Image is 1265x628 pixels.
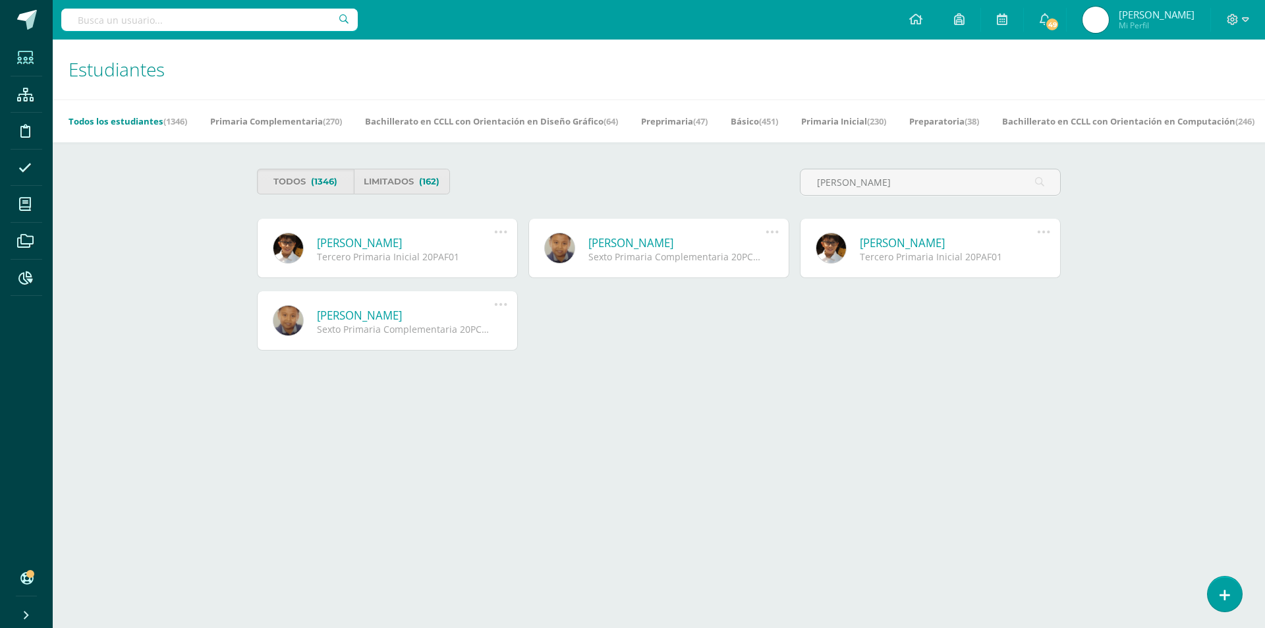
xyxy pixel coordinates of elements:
span: [PERSON_NAME] [1119,8,1195,21]
a: Limitados(162) [354,169,451,194]
a: Preprimaria(47) [641,111,708,132]
a: [PERSON_NAME] [860,235,1037,250]
a: [PERSON_NAME] [317,235,494,250]
input: Busca un usuario... [61,9,358,31]
img: d000ed20f6d9644579c3948aeb2832cc.png [1082,7,1109,33]
span: Estudiantes [69,57,165,82]
a: Bachillerato en CCLL con Orientación en Computación(246) [1002,111,1254,132]
a: Todos(1346) [257,169,354,194]
a: Primaria Inicial(230) [801,111,886,132]
span: (1346) [311,169,337,194]
span: (162) [419,169,439,194]
a: Todos los estudiantes(1346) [69,111,187,132]
div: Sexto Primaria Complementaria 20PCA01 [588,250,766,263]
div: Sexto Primaria Complementaria 20PCA01 [317,323,494,335]
span: (246) [1235,115,1254,127]
span: (270) [323,115,342,127]
span: (38) [965,115,979,127]
a: Primaria Complementaria(270) [210,111,342,132]
span: 49 [1045,17,1059,32]
span: (47) [693,115,708,127]
span: Mi Perfil [1119,20,1195,31]
a: [PERSON_NAME] [588,235,766,250]
span: (451) [759,115,778,127]
a: [PERSON_NAME] [317,308,494,323]
a: Bachillerato en CCLL con Orientación en Diseño Gráfico(64) [365,111,618,132]
a: Básico(451) [731,111,778,132]
div: Tercero Primaria Inicial 20PAF01 [317,250,494,263]
span: (64) [604,115,618,127]
span: (230) [867,115,886,127]
a: Preparatoria(38) [909,111,979,132]
input: Busca al estudiante aquí... [801,169,1060,195]
span: (1346) [163,115,187,127]
div: Tercero Primaria Inicial 20PAF01 [860,250,1037,263]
